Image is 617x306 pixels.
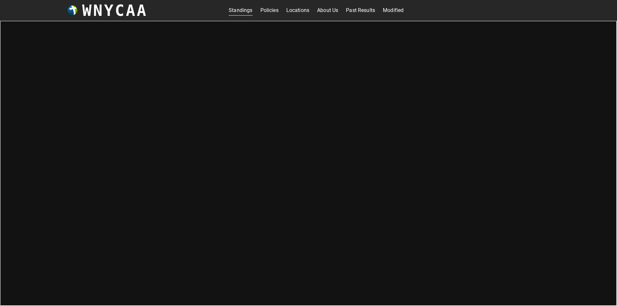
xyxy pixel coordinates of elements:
h3: WNYCAA [82,1,148,19]
img: wnycaaBall.png [68,6,77,15]
a: Past Results [346,5,375,16]
a: Policies [260,5,279,16]
a: Locations [286,5,309,16]
a: Standings [229,5,252,16]
a: Modified [383,5,404,16]
a: About Us [317,5,338,16]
